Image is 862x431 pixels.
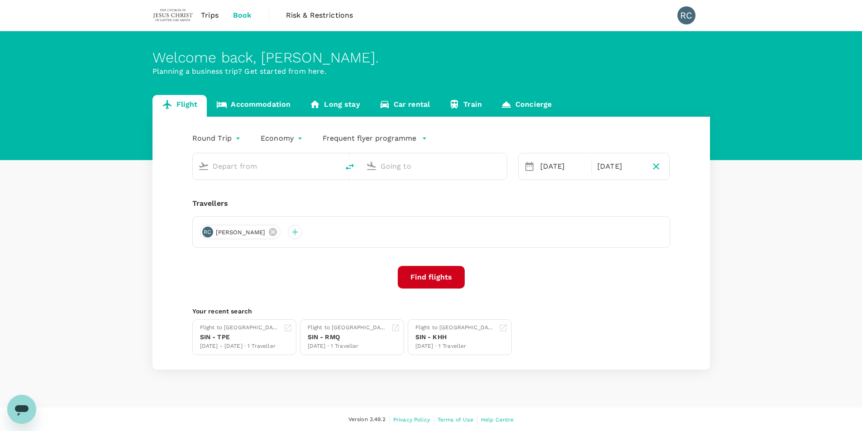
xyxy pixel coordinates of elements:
img: The Malaysian Church of Jesus Christ of Latter-day Saints [152,5,194,25]
div: SIN - KHH [415,332,495,342]
div: SIN - TPE [200,332,280,342]
a: Train [439,95,491,117]
p: Planning a business trip? Get started from here. [152,66,710,77]
a: Privacy Policy [393,415,430,425]
div: SIN - RMQ [308,332,387,342]
div: Round Trip [192,131,243,146]
span: Privacy Policy [393,417,430,423]
button: Frequent flyer programme [323,133,427,144]
input: Going to [381,159,488,173]
button: Open [333,165,334,167]
iframe: Button to launch messaging window [7,395,36,424]
span: Version 3.49.2 [348,415,386,424]
div: RC [202,227,213,237]
div: [DATE] [594,157,647,175]
button: Open [500,165,502,167]
a: Terms of Use [438,415,473,425]
span: Book [233,10,252,21]
div: Travellers [192,198,670,209]
div: [DATE] - [DATE] · 1 Traveller [200,342,280,351]
a: Accommodation [207,95,300,117]
div: Flight to [GEOGRAPHIC_DATA] [415,323,495,332]
p: Your recent search [192,307,670,316]
span: Trips [201,10,219,21]
div: [DATE] · 1 Traveller [415,342,495,351]
a: Concierge [491,95,561,117]
div: Welcome back , [PERSON_NAME] . [152,49,710,66]
div: RC [677,6,695,24]
input: Depart from [213,159,320,173]
button: delete [339,156,361,178]
div: [DATE] · 1 Traveller [308,342,387,351]
span: [PERSON_NAME] [210,228,271,237]
a: Car rental [370,95,440,117]
button: Find flights [398,266,465,289]
div: Flight to [GEOGRAPHIC_DATA] [308,323,387,332]
span: Risk & Restrictions [286,10,353,21]
span: Terms of Use [438,417,473,423]
div: RC[PERSON_NAME] [200,225,281,239]
span: Help Centre [481,417,514,423]
a: Long stay [300,95,369,117]
a: Help Centre [481,415,514,425]
div: Economy [261,131,305,146]
a: Flight [152,95,207,117]
div: [DATE] [537,157,590,175]
div: Flight to [GEOGRAPHIC_DATA] [200,323,280,332]
p: Frequent flyer programme [323,133,416,144]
